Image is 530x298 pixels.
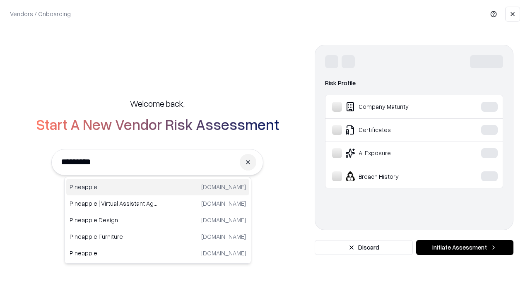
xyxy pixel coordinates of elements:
[130,98,185,109] h5: Welcome back,
[10,10,71,18] p: Vendors / Onboarding
[70,183,158,191] p: Pineapple
[70,249,158,257] p: Pineapple
[325,78,503,88] div: Risk Profile
[416,240,513,255] button: Initiate Assessment
[70,199,158,208] p: Pineapple | Virtual Assistant Agency
[332,125,456,135] div: Certificates
[332,171,456,181] div: Breach History
[201,232,246,241] p: [DOMAIN_NAME]
[315,240,413,255] button: Discard
[36,116,279,132] h2: Start A New Vendor Risk Assessment
[201,199,246,208] p: [DOMAIN_NAME]
[332,148,456,158] div: AI Exposure
[201,183,246,191] p: [DOMAIN_NAME]
[64,177,251,264] div: Suggestions
[70,216,158,224] p: Pineapple Design
[70,232,158,241] p: Pineapple Furniture
[332,102,456,112] div: Company Maturity
[201,216,246,224] p: [DOMAIN_NAME]
[201,249,246,257] p: [DOMAIN_NAME]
